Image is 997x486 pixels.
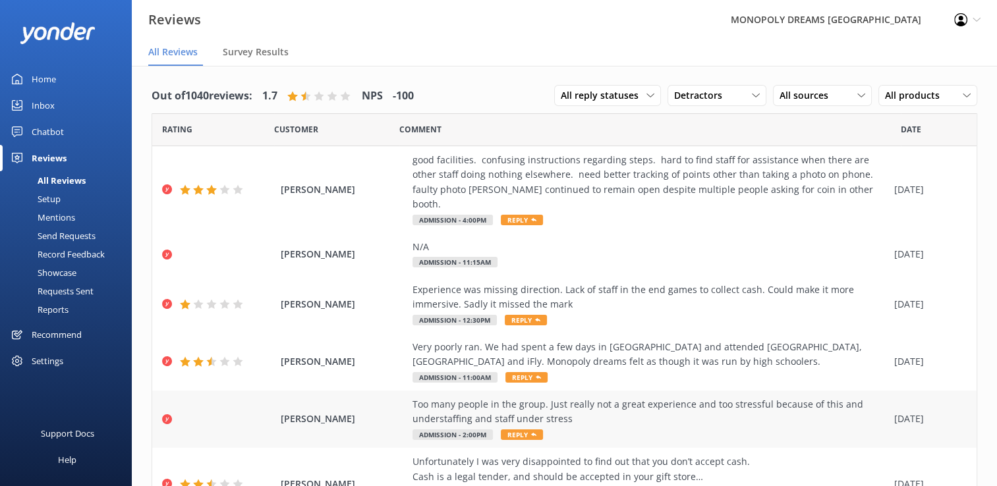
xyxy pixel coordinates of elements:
span: Reply [505,372,548,383]
div: Send Requests [8,227,96,245]
span: Admission - 11:15am [413,257,498,267]
span: [PERSON_NAME] [281,247,406,261]
a: Setup [8,190,132,208]
span: All sources [780,88,836,103]
h4: -100 [393,88,414,105]
h3: Reviews [148,9,201,30]
span: Reply [501,429,543,440]
a: Requests Sent [8,282,132,300]
div: [DATE] [894,247,960,261]
span: Admission - 2:00pm [413,429,493,440]
div: Record Feedback [8,245,105,263]
span: All products [885,88,948,103]
a: Showcase [8,263,132,282]
span: Reply [501,215,543,225]
span: Admission - 12:30pm [413,315,497,325]
span: Question [399,123,442,136]
span: Admission - 11:00am [413,372,498,383]
div: Support Docs [41,420,94,446]
span: All Reviews [148,45,198,59]
div: Setup [8,190,61,208]
span: Detractors [674,88,730,103]
div: Experience was missing direction. Lack of staff in the end games to collect cash. Could make it m... [413,283,888,312]
div: Home [32,66,56,92]
a: Send Requests [8,227,132,245]
span: All reply statuses [561,88,646,103]
div: Recommend [32,321,82,348]
div: Reviews [32,145,67,171]
div: Reports [8,300,69,319]
span: Admission - 4:00pm [413,215,493,225]
h4: NPS [362,88,383,105]
span: Date [901,123,921,136]
div: [DATE] [894,297,960,311]
span: [PERSON_NAME] [281,297,406,311]
div: N/A [413,240,888,254]
h4: Out of 1040 reviews: [152,88,252,105]
a: All Reviews [8,171,132,190]
div: [DATE] [894,354,960,369]
div: Too many people in the group. Just really not a great experience and too stressful because of thi... [413,397,888,427]
a: Mentions [8,208,132,227]
div: good facilities. confusing instructions regarding steps. hard to find staff for assistance when t... [413,153,888,212]
h4: 1.7 [262,88,277,105]
span: Reply [505,315,547,325]
span: Date [162,123,192,136]
div: [DATE] [894,182,960,197]
div: Settings [32,348,63,374]
span: Date [274,123,318,136]
div: Requests Sent [8,282,94,300]
div: [DATE] [894,412,960,426]
div: All Reviews [8,171,86,190]
div: Help [58,446,76,473]
div: Mentions [8,208,75,227]
span: [PERSON_NAME] [281,182,406,197]
span: [PERSON_NAME] [281,354,406,369]
a: Reports [8,300,132,319]
div: Inbox [32,92,55,119]
span: [PERSON_NAME] [281,412,406,426]
div: Very poorly ran. We had spent a few days in [GEOGRAPHIC_DATA] and attended [GEOGRAPHIC_DATA], [GE... [413,340,888,369]
img: yonder-white-logo.png [20,22,96,44]
div: Chatbot [32,119,64,145]
div: Showcase [8,263,76,282]
span: Survey Results [223,45,289,59]
a: Record Feedback [8,245,132,263]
